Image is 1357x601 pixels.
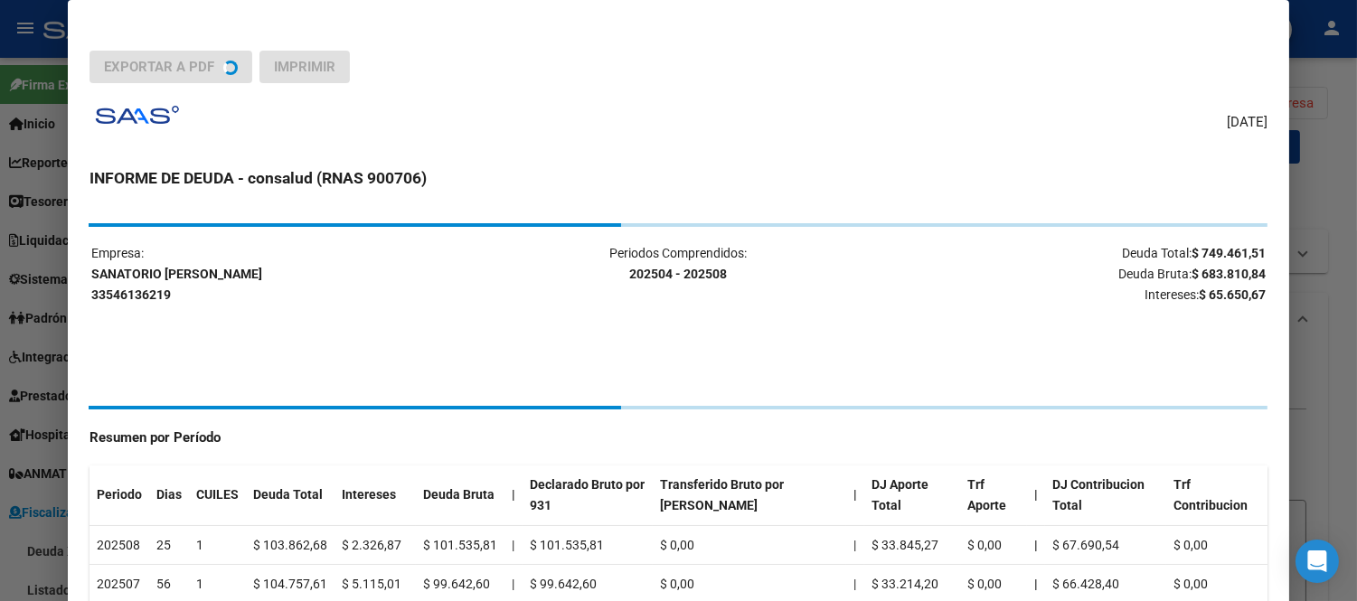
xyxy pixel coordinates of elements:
[335,525,416,565] td: $ 2.326,87
[189,465,246,525] th: CUILES
[274,59,335,75] span: Imprimir
[90,427,1267,448] h4: Resumen por Período
[961,525,1027,565] td: $ 0,00
[91,243,482,305] p: Empresa:
[484,243,874,285] p: Periodos Comprendidos:
[1199,287,1266,302] strong: $ 65.650,67
[90,525,149,565] td: 202508
[149,525,189,565] td: 25
[1027,465,1045,525] th: |
[961,465,1027,525] th: Trf Aporte
[523,465,653,525] th: Declarado Bruto por 931
[416,465,504,525] th: Deuda Bruta
[91,267,262,302] strong: SANATORIO [PERSON_NAME] 33546136219
[90,465,149,525] th: Periodo
[90,51,252,83] button: Exportar a PDF
[1296,540,1339,583] div: Open Intercom Messenger
[1192,246,1266,260] strong: $ 749.461,51
[864,465,960,525] th: DJ Aporte Total
[104,59,214,75] span: Exportar a PDF
[653,525,846,565] td: $ 0,00
[1227,112,1267,133] span: [DATE]
[1166,465,1267,525] th: Trf Contribucion
[259,51,350,83] button: Imprimir
[246,465,335,525] th: Deuda Total
[846,525,864,565] td: |
[1166,525,1267,565] td: $ 0,00
[504,525,523,565] td: |
[189,525,246,565] td: 1
[875,243,1266,305] p: Deuda Total: Deuda Bruta: Intereses:
[523,525,653,565] td: $ 101.535,81
[1045,465,1166,525] th: DJ Contribucion Total
[846,465,864,525] th: |
[1027,525,1045,565] th: |
[149,465,189,525] th: Dias
[1045,525,1166,565] td: $ 67.690,54
[653,465,846,525] th: Transferido Bruto por [PERSON_NAME]
[246,525,335,565] td: $ 103.862,68
[90,166,1267,190] h3: INFORME DE DEUDA - consalud (RNAS 900706)
[335,465,416,525] th: Intereses
[629,267,727,281] strong: 202504 - 202508
[504,465,523,525] th: |
[864,525,960,565] td: $ 33.845,27
[416,525,504,565] td: $ 101.535,81
[1192,267,1266,281] strong: $ 683.810,84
